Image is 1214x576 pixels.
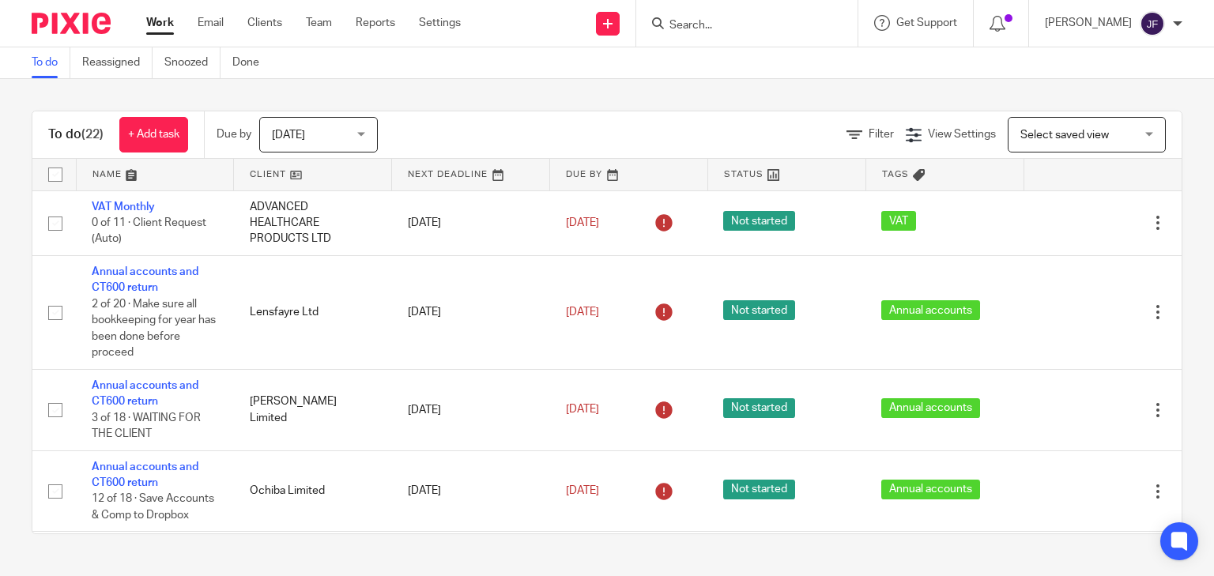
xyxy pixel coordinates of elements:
td: ADVANCED HEALTHCARE PRODUCTS LTD [234,190,392,255]
a: Email [198,15,224,31]
span: Not started [723,300,795,320]
input: Search [668,19,810,33]
span: 3 of 18 · WAITING FOR THE CLIENT [92,412,201,440]
a: + Add task [119,117,188,152]
span: View Settings [928,129,996,140]
span: [DATE] [566,485,599,496]
span: VAT [881,211,916,231]
span: Tags [882,170,909,179]
a: Clients [247,15,282,31]
h1: To do [48,126,104,143]
a: Annual accounts and CT600 return [92,380,198,407]
td: Ochiba Limited [234,450,392,532]
p: [PERSON_NAME] [1045,15,1132,31]
a: Annual accounts and CT600 return [92,461,198,488]
a: Reassigned [82,47,153,78]
span: Not started [723,211,795,231]
span: Annual accounts [881,480,980,499]
span: 2 of 20 · Make sure all bookkeeping for year has been done before proceed [92,299,216,359]
td: [DATE] [392,369,550,450]
span: Select saved view [1020,130,1109,141]
td: Lensfayre Ltd [234,255,392,369]
img: Pixie [32,13,111,34]
a: Annual accounts and CT600 return [92,266,198,293]
a: Done [232,47,271,78]
td: [DATE] [392,450,550,532]
a: VAT Monthly [92,201,155,213]
span: [DATE] [272,130,305,141]
span: [DATE] [566,405,599,416]
td: [DATE] [392,190,550,255]
span: Not started [723,398,795,418]
a: Team [306,15,332,31]
span: [DATE] [566,307,599,318]
img: svg%3E [1140,11,1165,36]
span: 0 of 11 · Client Request (Auto) [92,217,206,245]
span: Annual accounts [881,398,980,418]
td: [PERSON_NAME] Limited [234,369,392,450]
span: 12 of 18 · Save Accounts & Comp to Dropbox [92,494,214,521]
td: [DATE] [392,255,550,369]
span: Not started [723,480,795,499]
a: Snoozed [164,47,221,78]
span: (22) [81,128,104,141]
a: Work [146,15,174,31]
span: Filter [869,129,894,140]
span: [DATE] [566,217,599,228]
a: Settings [419,15,461,31]
p: Due by [217,126,251,142]
a: To do [32,47,70,78]
span: Annual accounts [881,300,980,320]
a: Reports [356,15,395,31]
span: Get Support [896,17,957,28]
